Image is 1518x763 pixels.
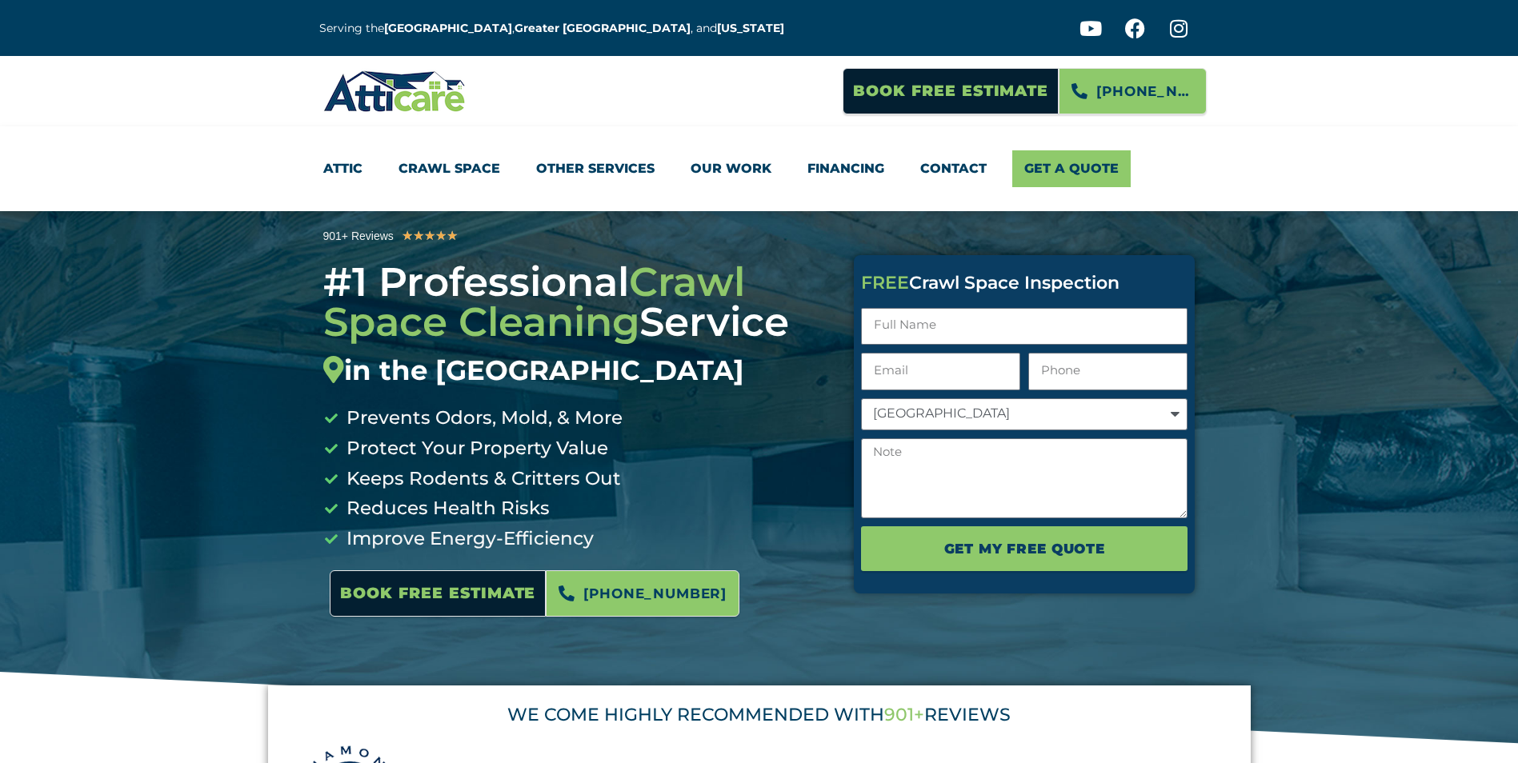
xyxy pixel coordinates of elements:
div: WE COME HIGHLY RECOMMENDED WITH REVIEWS [289,706,1230,724]
div: in the [GEOGRAPHIC_DATA] [323,354,831,387]
div: 901+ Reviews [323,227,394,246]
a: Crawl Space [399,150,500,187]
a: Financing [807,150,884,187]
span: Protect Your Property Value [342,433,608,464]
a: Greater [GEOGRAPHIC_DATA] [515,21,691,35]
input: Full Name [861,308,1188,346]
i: ★ [402,226,413,246]
span: FREE [861,272,909,294]
span: Prevents Odors, Mold, & More [342,403,623,433]
span: Improve Energy-Efficiency [342,524,594,554]
span: Keeps Rodents & Critters Out [342,464,621,494]
input: Only numbers and phone characters (#, -, *, etc) are accepted. [1028,353,1188,390]
a: [PHONE_NUMBER] [1059,68,1207,114]
h3: #1 Professional Service [323,262,831,387]
i: ★ [424,226,435,246]
span: Crawl Space Cleaning [323,258,745,346]
i: ★ [435,226,447,246]
a: Our Work [691,150,771,187]
button: Get My FREE Quote [861,526,1188,571]
div: 5/5 [402,226,458,246]
a: Other Services [536,150,655,187]
span: 901+ [884,704,924,725]
a: Get A Quote [1012,150,1131,187]
a: [US_STATE] [717,21,784,35]
a: [PHONE_NUMBER] [546,570,739,617]
div: Crawl Space Inspection [861,274,1188,292]
input: Email [861,353,1020,390]
span: [PHONE_NUMBER] [583,580,727,607]
a: Book Free Estimate [330,570,546,617]
span: [PHONE_NUMBER] [1096,78,1194,105]
a: [GEOGRAPHIC_DATA] [384,21,512,35]
i: ★ [447,226,458,246]
span: Get My FREE Quote [944,535,1105,562]
i: ★ [413,226,424,246]
a: Attic [323,150,362,187]
a: Book Free Estimate [843,68,1059,114]
p: Serving the , , and [319,19,796,38]
nav: Menu [323,150,1196,187]
span: Book Free Estimate [853,76,1048,106]
a: Contact [920,150,987,187]
span: Reduces Health Risks [342,493,550,524]
span: Book Free Estimate [340,578,535,609]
